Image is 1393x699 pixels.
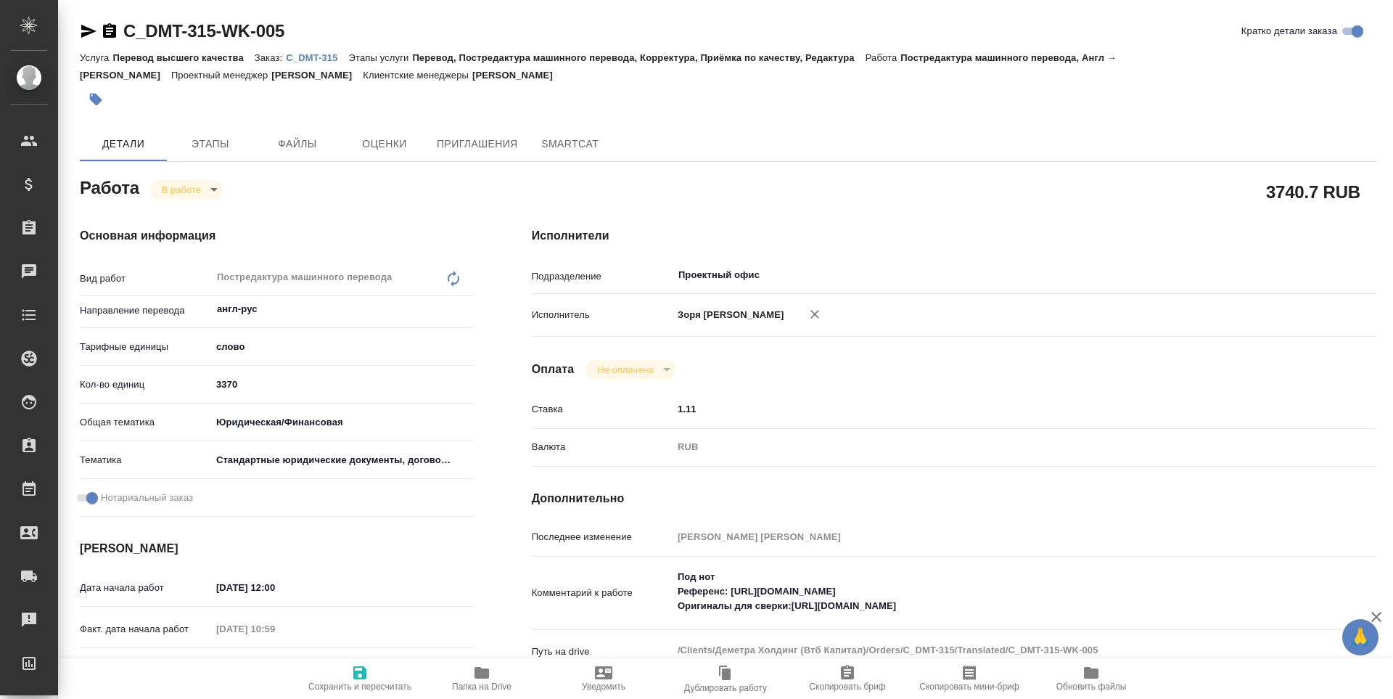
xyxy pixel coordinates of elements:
button: Скопировать ссылку [101,23,118,40]
span: Этапы [176,135,245,153]
p: Тарифные единицы [80,340,211,354]
button: Не оплачена [593,364,657,376]
span: Скопировать бриф [809,682,885,692]
span: Обновить файлы [1056,682,1127,692]
p: Перевод высшего качества [112,52,254,63]
p: Работа [866,52,901,63]
div: В работе [150,180,223,200]
h4: Исполнители [532,227,1377,245]
p: Ставка [532,402,673,417]
div: В работе [585,360,675,380]
p: Дата начала работ [80,581,211,595]
span: Сохранить и пересчитать [308,682,411,692]
textarea: /Clients/Деметра Холдинг (Втб Капитал)/Orders/C_DMT-315/Translated/C_DMT-315-WK-005 [673,638,1307,663]
h4: Оплата [532,361,575,378]
p: Путь на drive [532,645,673,659]
button: Папка на Drive [421,658,543,699]
a: C_DMT-315-WK-005 [123,21,284,41]
p: Заказ: [255,52,286,63]
span: Нотариальный заказ [101,491,193,505]
p: Зоря [PERSON_NAME] [673,308,784,322]
span: Дублировать работу [684,683,767,693]
button: Добавить тэг [80,83,112,115]
p: Валюта [532,440,673,454]
button: 🙏 [1342,619,1378,655]
input: ✎ Введи что-нибудь [211,656,338,677]
span: SmartCat [535,135,605,153]
input: Пустое поле [211,618,338,639]
button: Обновить файлы [1030,658,1152,699]
h2: Работа [80,173,139,200]
h4: Основная информация [80,227,474,245]
p: Исполнитель [532,308,673,322]
p: Последнее изменение [532,530,673,544]
button: Скопировать ссылку для ЯМессенджера [80,23,97,40]
div: Стандартные юридические документы, договоры, уставы [211,448,474,473]
h2: 3740.7 RUB [1266,179,1360,204]
p: Проектный менеджер [171,70,271,81]
button: Скопировать мини-бриф [908,658,1030,699]
span: Оценки [350,135,419,153]
input: Пустое поле [673,526,1307,547]
button: Сохранить и пересчитать [299,658,421,699]
textarea: Под нот Референс: [URL][DOMAIN_NAME] Оригиналы для сверки:[URL][DOMAIN_NAME] [673,565,1307,618]
span: Папка на Drive [452,682,511,692]
p: Общая тематика [80,415,211,430]
div: RUB [673,435,1307,459]
p: Факт. дата начала работ [80,622,211,637]
p: Перевод, Постредактура машинного перевода, Корректура, Приёмка по качеству, Редактура [412,52,865,63]
span: Уведомить [582,682,625,692]
div: Юридическая/Финансовая [211,410,474,435]
p: Комментарий к работе [532,586,673,600]
p: C_DMT-315 [286,52,348,63]
a: C_DMT-315 [286,51,348,63]
h4: [PERSON_NAME] [80,540,474,557]
p: Вид работ [80,271,211,286]
input: ✎ Введи что-нибудь [211,374,474,395]
p: Клиентские менеджеры [363,70,472,81]
div: слово [211,335,474,359]
span: Скопировать мини-бриф [919,682,1019,692]
span: Кратко детали заказа [1241,24,1337,38]
p: Кол-во единиц [80,377,211,392]
p: Тематика [80,453,211,467]
p: [PERSON_NAME] [271,70,363,81]
span: Файлы [263,135,332,153]
p: Услуга [80,52,112,63]
span: 🙏 [1348,622,1373,653]
p: [PERSON_NAME] [472,70,564,81]
span: Детали [89,135,158,153]
p: Этапы услуги [349,52,413,63]
h4: Дополнительно [532,490,1377,507]
button: Дублировать работу [665,658,786,699]
p: Подразделение [532,269,673,284]
button: Open [466,308,469,311]
p: Направление перевода [80,303,211,318]
button: В работе [157,184,205,196]
button: Open [1299,274,1302,277]
button: Уведомить [543,658,665,699]
button: Удалить исполнителя [799,298,831,330]
input: ✎ Введи что-нибудь [211,577,338,598]
input: ✎ Введи что-нибудь [673,398,1307,420]
span: Приглашения [437,135,518,153]
button: Скопировать бриф [786,658,908,699]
